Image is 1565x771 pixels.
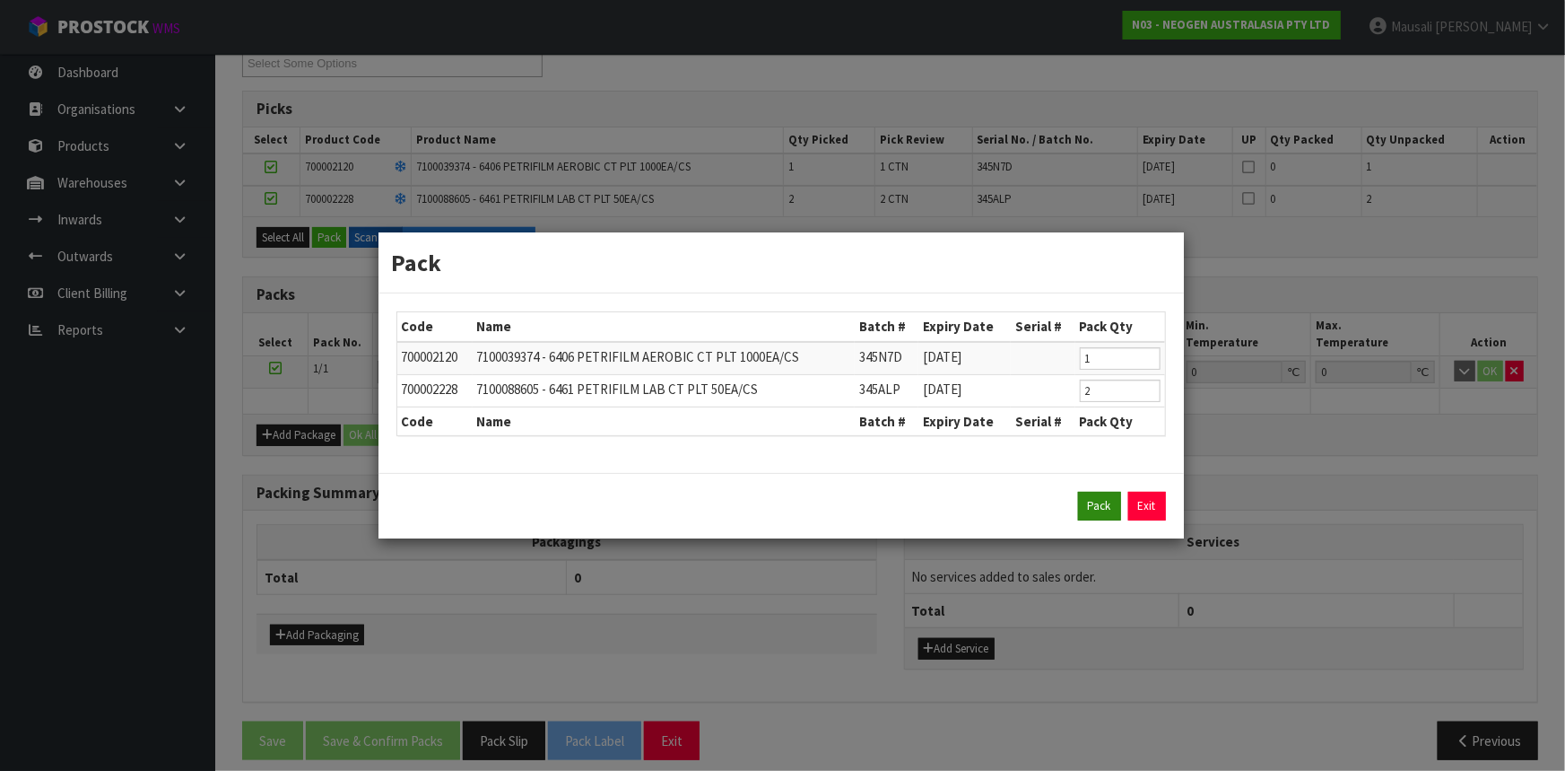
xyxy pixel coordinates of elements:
[477,348,800,365] span: 7100039374 - 6406 PETRIFILM AEROBIC CT PLT 1000EA/CS
[923,348,961,365] span: [DATE]
[477,381,759,398] span: 7100088605 - 6461 PETRIFILM LAB CT PLT 50EA/CS
[855,407,918,435] th: Batch #
[918,407,1011,435] th: Expiry Date
[402,348,458,365] span: 700002120
[923,381,961,398] span: [DATE]
[392,246,1170,279] h3: Pack
[473,407,855,435] th: Name
[1075,407,1165,435] th: Pack Qty
[397,312,473,341] th: Code
[1075,312,1165,341] th: Pack Qty
[473,312,855,341] th: Name
[918,312,1011,341] th: Expiry Date
[859,348,902,365] span: 345N7D
[1011,312,1074,341] th: Serial #
[1128,492,1166,521] a: Exit
[1011,407,1074,435] th: Serial #
[402,381,458,398] span: 700002228
[397,407,473,435] th: Code
[1078,492,1121,521] button: Pack
[859,381,900,398] span: 345ALP
[855,312,918,341] th: Batch #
